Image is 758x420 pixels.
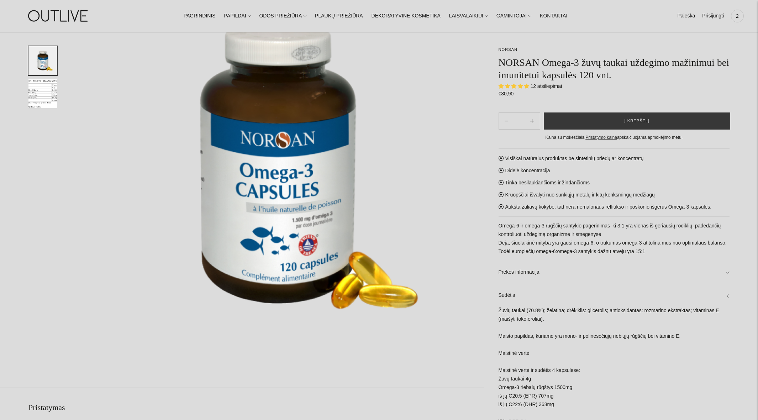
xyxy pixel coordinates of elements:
a: LAISVALAIKIUI [449,8,488,24]
span: 12 atsiliepimai [530,83,562,89]
a: PAPILDAI [224,8,251,24]
a: NORSAN [499,47,518,52]
a: Pristatymo kaina [585,135,617,140]
span: 4.92 stars [499,83,531,89]
a: KONTAKTAI [540,8,567,24]
button: Subtract product quantity [525,112,540,130]
img: OUTLIVE [14,4,103,28]
a: ODOS PRIEŽIŪRA [259,8,306,24]
a: PLAUKŲ PRIEŽIŪRA [315,8,363,24]
button: Į krepšelį [544,112,730,130]
span: Į krepšelį [624,117,649,125]
div: Kaina su mokesčiais. apskaičiuojama apmokėjimo metu. [499,134,730,141]
span: 2 [732,11,742,21]
a: 2 [731,8,744,24]
button: Add product quantity [499,112,514,130]
button: Translation missing: en.general.accessibility.image_thumbail [28,46,57,75]
a: PAGRINDINIS [184,8,216,24]
a: GAMINTOJAI [496,8,531,24]
a: Prisijungti [702,8,724,24]
a: Paieška [677,8,695,24]
span: €30,90 [499,91,514,96]
a: DEKORATYVINĖ KOSMETIKA [372,8,441,24]
button: Translation missing: en.general.accessibility.image_thumbail [28,79,57,108]
h2: Pristatymas [28,402,484,413]
input: Product quantity [514,116,525,126]
a: Sudėtis [499,284,730,307]
a: Prekės informacija [499,261,730,284]
h1: NORSAN Omega-3 žuvų taukai uždegimo mažinimui bei imunitetui kapsulės 120 vnt. [499,56,730,81]
p: Omega-6 ir omega-3 rūgščių santykio pagerinimas iki 3:1 yra vienas iš geriausių rodiklių, padedan... [499,222,730,256]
